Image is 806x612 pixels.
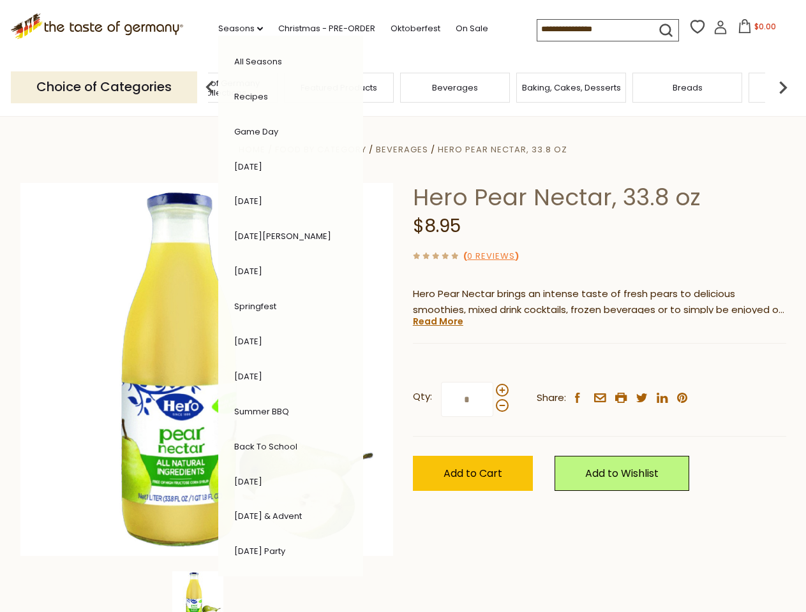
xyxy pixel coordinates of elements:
[234,91,268,103] a: Recipes
[537,390,566,406] span: Share:
[234,265,262,277] a: [DATE]
[218,22,263,36] a: Seasons
[413,183,786,212] h1: Hero Pear Nectar, 33.8 oz
[234,441,297,453] a: Back to School
[432,83,478,92] a: Beverages
[413,315,463,328] a: Read More
[391,22,440,36] a: Oktoberfest
[278,22,375,36] a: Christmas - PRE-ORDER
[234,335,262,347] a: [DATE]
[234,126,278,138] a: Game Day
[234,476,262,488] a: [DATE]
[673,83,703,92] a: Breads
[555,456,689,491] a: Add to Wishlist
[234,230,331,242] a: [DATE][PERSON_NAME]
[463,250,519,262] span: ( )
[234,545,285,557] a: [DATE] Party
[234,195,262,207] a: [DATE]
[522,83,621,92] a: Baking, Cakes, Desserts
[234,55,282,68] a: All Seasons
[444,466,502,481] span: Add to Cart
[197,75,223,100] img: previous arrow
[467,250,515,263] a: 0 Reviews
[413,214,461,238] span: $8.95
[376,143,428,156] a: Beverages
[730,19,784,38] button: $0.00
[234,405,289,418] a: Summer BBQ
[20,183,394,556] img: Hero Pear Nectar, 33.8 oz
[456,22,488,36] a: On Sale
[413,389,432,405] strong: Qty:
[413,286,786,318] p: Hero Pear Nectar brings an intense taste of fresh pears to delicious smoothies, mixed drink cockt...
[11,71,197,103] p: Choice of Categories
[438,143,567,156] a: Hero Pear Nectar, 33.8 oz
[234,370,262,382] a: [DATE]
[770,75,796,100] img: next arrow
[234,161,262,173] a: [DATE]
[234,300,276,312] a: Springfest
[413,456,533,491] button: Add to Cart
[234,510,302,522] a: [DATE] & Advent
[754,21,776,32] span: $0.00
[441,382,493,417] input: Qty:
